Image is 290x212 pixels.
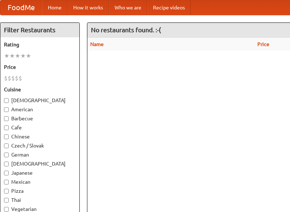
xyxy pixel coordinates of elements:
a: Price [257,41,269,47]
a: FoodMe [0,0,42,15]
h5: Cuisine [4,86,76,93]
li: $ [11,74,15,82]
input: German [4,153,9,157]
input: Vegetarian [4,207,9,212]
input: Cafe [4,125,9,130]
a: Recipe videos [147,0,191,15]
label: Pizza [4,187,76,195]
label: Czech / Slovak [4,142,76,149]
input: American [4,107,9,112]
input: Thai [4,198,9,203]
label: American [4,106,76,113]
input: Mexican [4,180,9,184]
input: Pizza [4,189,9,194]
input: Japanese [4,171,9,175]
li: $ [8,74,11,82]
label: [DEMOGRAPHIC_DATA] [4,160,76,167]
h5: Rating [4,41,76,48]
label: [DEMOGRAPHIC_DATA] [4,97,76,104]
li: ★ [9,52,15,60]
input: [DEMOGRAPHIC_DATA] [4,162,9,166]
label: Chinese [4,133,76,140]
label: Barbecue [4,115,76,122]
a: How it works [67,0,109,15]
input: [DEMOGRAPHIC_DATA] [4,98,9,103]
h4: Filter Restaurants [0,23,79,37]
label: German [4,151,76,158]
li: ★ [20,52,26,60]
label: Mexican [4,178,76,186]
li: ★ [26,52,31,60]
li: $ [15,74,18,82]
a: Name [90,41,104,47]
ng-pluralize: No restaurants found. :-( [91,26,161,33]
input: Chinese [4,134,9,139]
input: Czech / Slovak [4,144,9,148]
li: $ [4,74,8,82]
a: Who we are [109,0,147,15]
input: Barbecue [4,116,9,121]
li: ★ [15,52,20,60]
li: ★ [4,52,9,60]
h5: Price [4,63,76,71]
label: Cafe [4,124,76,131]
li: $ [18,74,22,82]
a: Home [42,0,67,15]
label: Thai [4,196,76,204]
label: Japanese [4,169,76,176]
